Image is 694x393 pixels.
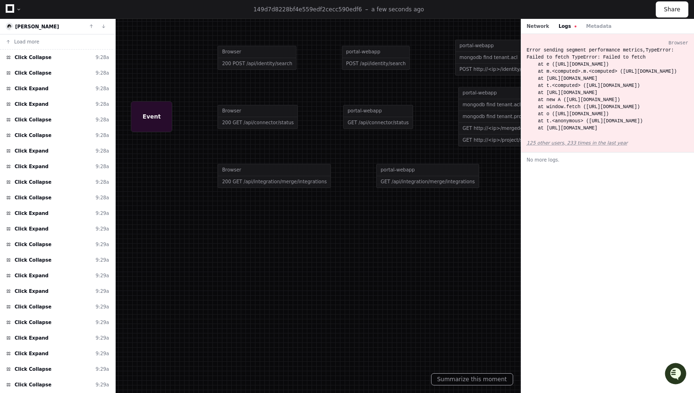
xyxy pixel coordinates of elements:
[94,99,114,106] span: Pylon
[527,140,628,145] app-text-suspense: 125 other users, 233 times in the last year
[15,132,51,139] span: Click Collapse
[15,163,49,170] span: Click Expand
[15,334,49,342] span: Click Expand
[559,23,576,30] button: Logs
[95,288,109,295] div: 9:29a
[15,24,59,29] a: [PERSON_NAME]
[95,319,109,326] div: 9:29a
[15,225,49,232] span: Click Expand
[15,381,51,388] span: Click Collapse
[15,350,49,357] span: Click Expand
[15,303,51,310] span: Click Collapse
[9,38,172,53] div: Welcome
[95,147,109,154] div: 9:28a
[9,70,26,87] img: 1756235613930-3d25f9e4-fa56-45dd-b3ad-e072dfbd1548
[15,179,51,186] span: Click Collapse
[67,99,114,106] a: Powered byPylon
[161,73,172,85] button: Start new chat
[15,288,49,295] span: Click Expand
[7,24,13,30] img: 16.svg
[15,241,51,248] span: Click Collapse
[15,272,49,279] span: Click Expand
[95,85,109,92] div: 9:28a
[15,194,51,201] span: Click Collapse
[95,179,109,186] div: 9:28a
[32,80,137,87] div: We're offline, but we'll be back soon!
[15,69,51,77] span: Click Collapse
[95,366,109,373] div: 9:29a
[95,256,109,264] div: 9:29a
[14,38,39,45] span: Load more
[15,366,51,373] span: Click Collapse
[15,210,49,217] span: Click Expand
[15,85,49,92] span: Click Expand
[95,225,109,232] div: 9:29a
[9,9,28,28] img: PlayerZero
[586,23,611,30] button: Metadata
[15,256,51,264] span: Click Collapse
[95,334,109,342] div: 9:29a
[95,381,109,388] div: 9:29a
[95,241,109,248] div: 9:29a
[95,210,109,217] div: 9:29a
[372,6,424,13] p: a few seconds ago
[15,101,49,108] span: Click Expand
[656,1,688,17] button: Share
[15,319,51,326] span: Click Collapse
[527,47,689,132] div: Error sending segment performance metrics,TypeError: Failed to fetch TypeError: Failed to fetch a...
[254,6,362,13] span: 149d7d8228bf4e559edf2cecc590edf6
[527,23,550,30] button: Network
[527,156,560,163] span: No more logs.
[95,69,109,77] div: 9:28a
[95,54,109,61] div: 9:28a
[95,101,109,108] div: 9:28a
[95,132,109,139] div: 9:28a
[95,116,109,123] div: 9:28a
[431,373,513,385] button: Summarize this moment
[95,272,109,279] div: 9:29a
[95,303,109,310] div: 9:29a
[15,147,49,154] span: Click Expand
[15,116,51,123] span: Click Collapse
[527,139,689,146] a: 125 other users, 233 times in the last year
[95,350,109,357] div: 9:29a
[95,163,109,170] div: 9:28a
[15,54,51,61] span: Click Collapse
[669,40,688,47] div: Browser
[32,70,155,80] div: Start new chat
[95,194,109,201] div: 9:28a
[664,362,689,387] iframe: Open customer support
